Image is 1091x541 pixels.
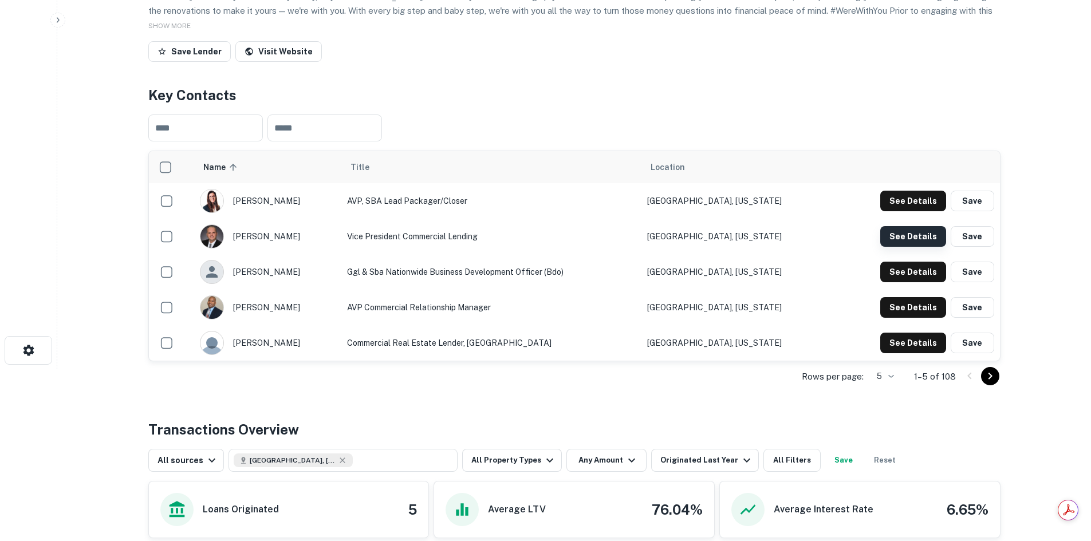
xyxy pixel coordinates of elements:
div: [PERSON_NAME] [200,260,336,284]
img: 9c8pery4andzj6ohjkjp54ma2 [200,331,223,354]
button: Originated Last Year [651,449,759,472]
div: All sources [157,453,219,467]
span: Location [651,160,685,174]
div: [PERSON_NAME] [200,331,336,355]
td: Commercial Real Estate Lender, [GEOGRAPHIC_DATA] [341,325,642,361]
button: See Details [880,333,946,353]
td: AVP, SBA Lead Packager/Closer [341,183,642,219]
iframe: Chat Widget [1034,413,1091,468]
img: 1626272319375 [200,296,223,319]
h4: 76.04% [652,499,703,520]
button: Save [951,226,994,247]
td: [GEOGRAPHIC_DATA], [US_STATE] [641,219,834,254]
div: Originated Last Year [660,453,754,467]
a: Visit Website [235,41,322,62]
td: [GEOGRAPHIC_DATA], [US_STATE] [641,183,834,219]
button: Save [951,191,994,211]
button: Go to next page [981,367,999,385]
td: Vice President Commercial Lending [341,219,642,254]
button: Any Amount [566,449,647,472]
h6: Loans Originated [203,503,279,516]
div: [PERSON_NAME] [200,295,336,319]
h4: 6.65% [947,499,988,520]
button: All Filters [763,449,821,472]
div: scrollable content [149,151,1000,361]
button: Save [951,333,994,353]
td: [GEOGRAPHIC_DATA], [US_STATE] [641,254,834,290]
td: [GEOGRAPHIC_DATA], [US_STATE] [641,290,834,325]
td: Ggl & Sba Nationwide Business Development Officer (Bdo) [341,254,642,290]
p: 1–5 of 108 [914,370,956,384]
div: [PERSON_NAME] [200,224,336,248]
button: Save [951,297,994,318]
img: 1517280848688 [200,225,223,248]
button: See Details [880,191,946,211]
div: [PERSON_NAME] [200,189,336,213]
th: Title [341,151,642,183]
p: Rows per page: [802,370,864,384]
h6: Average LTV [488,503,546,516]
button: See Details [880,297,946,318]
button: Save [951,262,994,282]
span: [GEOGRAPHIC_DATA], [GEOGRAPHIC_DATA], [GEOGRAPHIC_DATA] [250,455,336,465]
th: Location [641,151,834,183]
button: All sources [148,449,224,472]
button: Reset [867,449,903,472]
button: [GEOGRAPHIC_DATA], [GEOGRAPHIC_DATA], [GEOGRAPHIC_DATA] [229,449,458,472]
button: Save Lender [148,41,231,62]
button: Save your search to get updates of matches that match your search criteria. [825,449,862,472]
button: All Property Types [462,449,562,472]
h4: Key Contacts [148,85,1001,105]
h4: Transactions Overview [148,419,299,440]
td: AVP Commercial Relationship Manager [341,290,642,325]
button: See Details [880,262,946,282]
td: [GEOGRAPHIC_DATA], [US_STATE] [641,325,834,361]
div: 5 [868,368,896,385]
h4: 5 [408,499,417,520]
img: 1582648963965 [200,189,223,212]
span: Title [350,160,384,174]
h6: Average Interest Rate [774,503,873,516]
th: Name [194,151,341,183]
span: Name [203,160,241,174]
span: SHOW MORE [148,22,191,30]
button: See Details [880,226,946,247]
